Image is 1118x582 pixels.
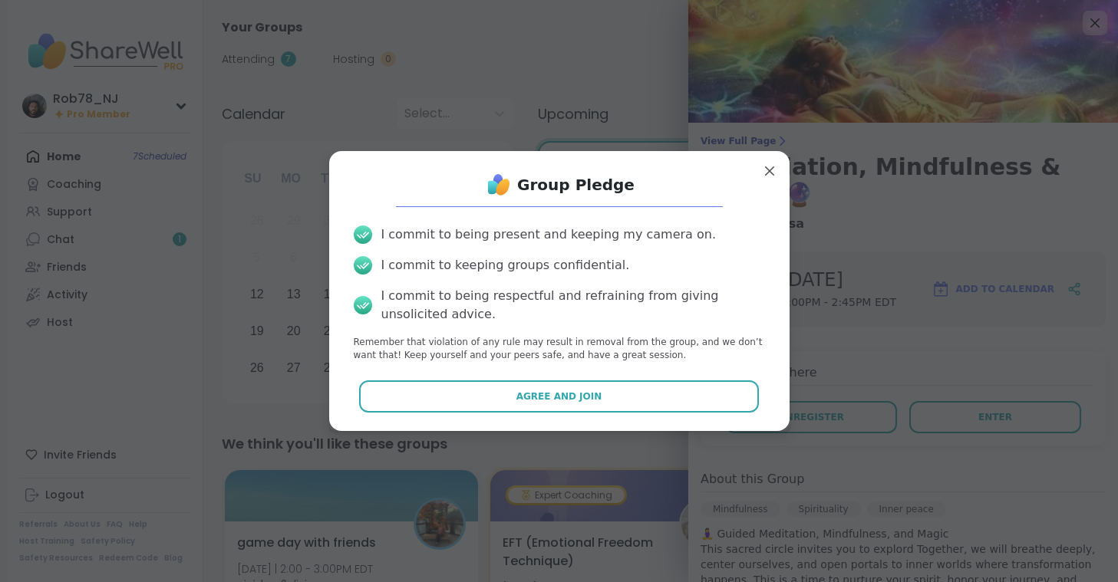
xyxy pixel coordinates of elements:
div: I commit to keeping groups confidential. [381,256,630,275]
span: Agree and Join [516,390,602,403]
h1: Group Pledge [517,174,635,196]
div: I commit to being respectful and refraining from giving unsolicited advice. [381,287,765,324]
button: Agree and Join [359,380,759,413]
img: ShareWell Logo [483,169,514,200]
p: Remember that violation of any rule may result in removal from the group, and we don’t want that!... [354,336,765,362]
div: I commit to being present and keeping my camera on. [381,225,716,244]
